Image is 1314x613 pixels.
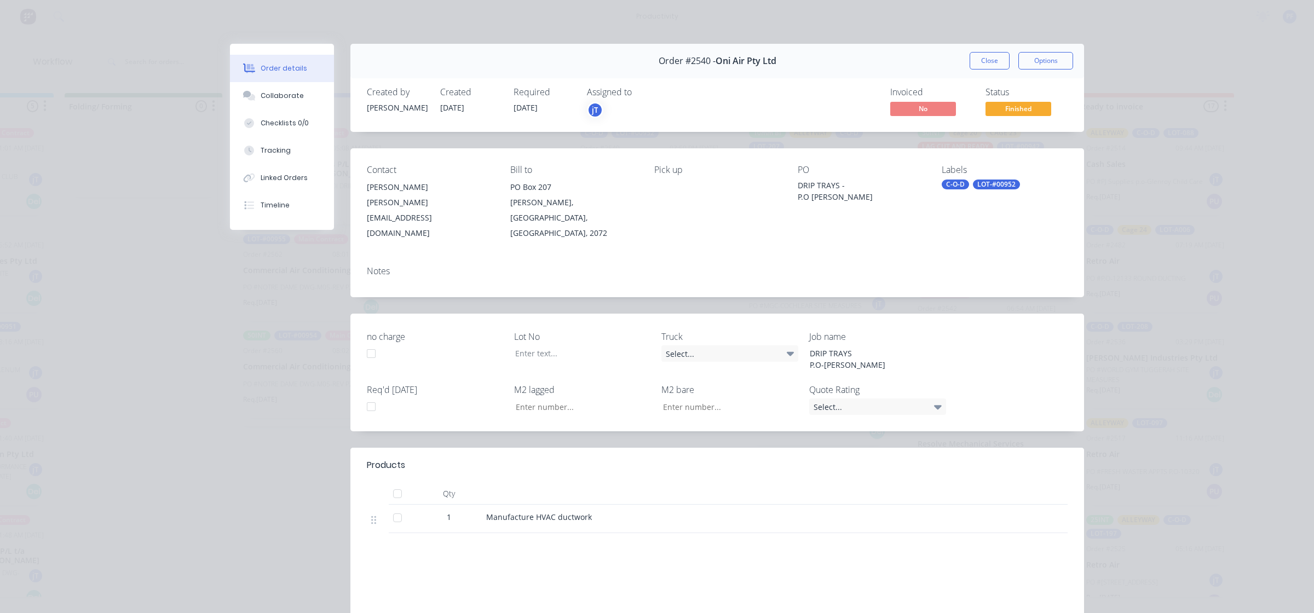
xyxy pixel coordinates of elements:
[261,200,290,210] div: Timeline
[985,87,1068,97] div: Status
[890,87,972,97] div: Invoiced
[942,180,969,189] div: C-O-D
[261,91,304,101] div: Collaborate
[230,109,334,137] button: Checklists 0/0
[514,330,651,343] label: Lot No
[506,398,651,415] input: Enter number...
[367,180,493,195] div: [PERSON_NAME]
[801,345,938,373] div: DRIP TRAYS P.O-[PERSON_NAME]
[367,87,427,97] div: Created by
[510,195,636,241] div: [PERSON_NAME], [GEOGRAPHIC_DATA], [GEOGRAPHIC_DATA], 2072
[985,102,1051,118] button: Finished
[659,56,716,66] span: Order #2540 -
[510,165,636,175] div: Bill to
[587,87,696,97] div: Assigned to
[447,511,451,523] span: 1
[985,102,1051,115] span: Finished
[942,165,1068,175] div: Labels
[230,164,334,192] button: Linked Orders
[514,87,574,97] div: Required
[261,118,309,128] div: Checklists 0/0
[654,398,798,415] input: Enter number...
[809,330,946,343] label: Job name
[809,383,946,396] label: Quote Rating
[587,102,603,118] button: jT
[970,52,1010,70] button: Close
[514,383,651,396] label: M2 lagged
[367,102,427,113] div: [PERSON_NAME]
[440,102,464,113] span: [DATE]
[230,192,334,219] button: Timeline
[809,398,946,415] div: Select...
[367,180,493,241] div: [PERSON_NAME][PERSON_NAME][EMAIL_ADDRESS][DOMAIN_NAME]
[440,87,500,97] div: Created
[510,180,636,241] div: PO Box 207[PERSON_NAME], [GEOGRAPHIC_DATA], [GEOGRAPHIC_DATA], 2072
[486,512,592,522] span: Manufacture HVAC ductwork
[661,383,798,396] label: M2 bare
[416,483,482,505] div: Qty
[510,180,636,195] div: PO Box 207
[661,330,798,343] label: Truck
[367,195,493,241] div: [PERSON_NAME][EMAIL_ADDRESS][DOMAIN_NAME]
[1018,52,1073,70] button: Options
[890,102,956,115] span: No
[230,55,334,82] button: Order details
[514,102,538,113] span: [DATE]
[367,459,405,472] div: Products
[654,165,780,175] div: Pick up
[367,330,504,343] label: no charge
[367,383,504,396] label: Req'd [DATE]
[261,63,307,73] div: Order details
[367,165,493,175] div: Contact
[973,180,1020,189] div: LOT-#00952
[230,137,334,164] button: Tracking
[230,82,334,109] button: Collaborate
[716,56,776,66] span: Oni Air Pty Ltd
[261,146,291,155] div: Tracking
[661,345,798,362] div: Select...
[367,266,1068,276] div: Notes
[798,180,924,203] div: DRIP TRAYS - P.O [PERSON_NAME]
[261,173,308,183] div: Linked Orders
[798,165,924,175] div: PO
